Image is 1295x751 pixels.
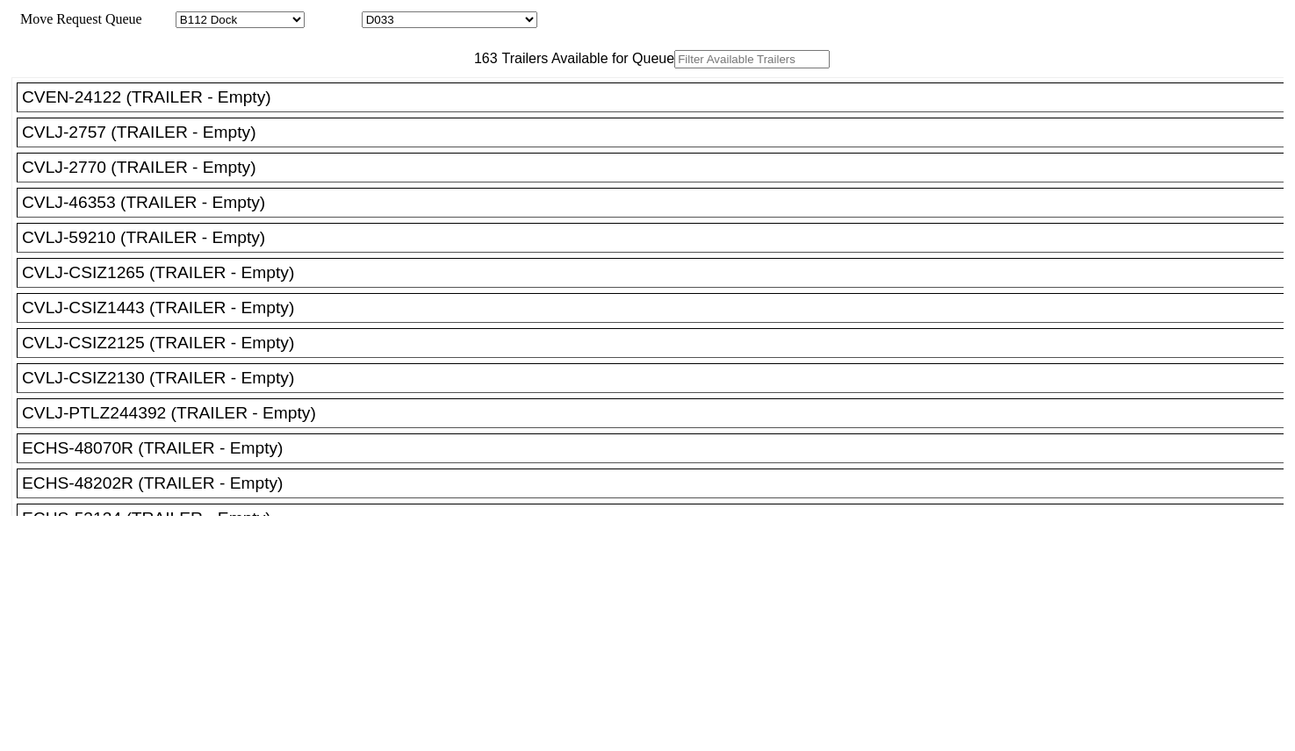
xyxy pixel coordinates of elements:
div: ECHS-48070R (TRAILER - Empty) [22,439,1294,458]
div: CVLJ-59210 (TRAILER - Empty) [22,228,1294,247]
div: CVLJ-CSIZ1443 (TRAILER - Empty) [22,298,1294,318]
div: CVEN-24122 (TRAILER - Empty) [22,88,1294,107]
div: CVLJ-PTLZ244392 (TRAILER - Empty) [22,404,1294,423]
span: Trailers Available for Queue [498,51,675,66]
span: Move Request Queue [11,11,142,26]
div: CVLJ-46353 (TRAILER - Empty) [22,193,1294,212]
div: CVLJ-2770 (TRAILER - Empty) [22,158,1294,177]
span: 163 [465,51,498,66]
input: Filter Available Trailers [674,50,830,68]
div: ECHS-48202R (TRAILER - Empty) [22,474,1294,493]
div: CVLJ-CSIZ1265 (TRAILER - Empty) [22,263,1294,283]
div: ECHS-53134 (TRAILER - Empty) [22,509,1294,528]
div: CVLJ-CSIZ2130 (TRAILER - Empty) [22,368,1294,388]
div: CVLJ-CSIZ2125 (TRAILER - Empty) [22,333,1294,353]
span: Area [145,11,172,26]
span: Location [308,11,358,26]
div: CVLJ-2757 (TRAILER - Empty) [22,123,1294,142]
